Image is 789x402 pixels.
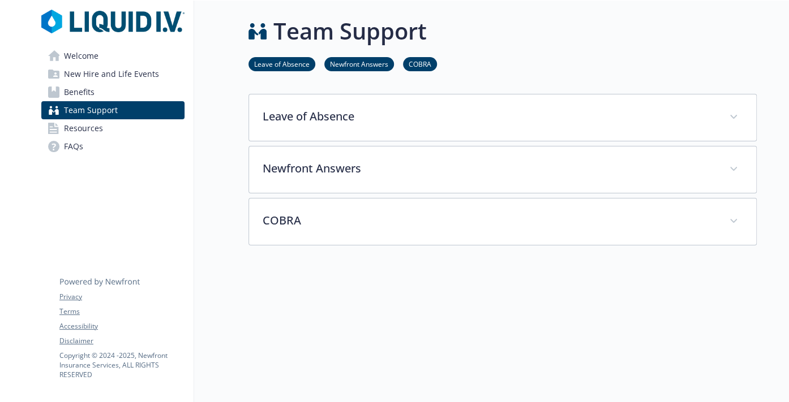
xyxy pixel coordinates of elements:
[263,108,715,125] p: Leave of Absence
[403,58,437,69] a: COBRA
[64,65,159,83] span: New Hire and Life Events
[64,47,98,65] span: Welcome
[59,351,184,379] p: Copyright © 2024 - 2025 , Newfront Insurance Services, ALL RIGHTS RESERVED
[41,119,185,137] a: Resources
[263,212,715,229] p: COBRA
[248,58,315,69] a: Leave of Absence
[64,83,95,101] span: Benefits
[41,101,185,119] a: Team Support
[64,101,118,119] span: Team Support
[59,336,184,346] a: Disclaimer
[249,94,756,141] div: Leave of Absence
[249,198,756,245] div: COBRA
[324,58,394,69] a: Newfront Answers
[249,146,756,193] div: Newfront Answers
[59,292,184,302] a: Privacy
[59,321,184,331] a: Accessibility
[41,47,185,65] a: Welcome
[41,83,185,101] a: Benefits
[41,137,185,155] a: FAQs
[59,306,184,317] a: Terms
[263,160,715,177] p: Newfront Answers
[64,119,103,137] span: Resources
[273,14,427,48] h1: Team Support
[64,137,83,155] span: FAQs
[41,65,185,83] a: New Hire and Life Events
